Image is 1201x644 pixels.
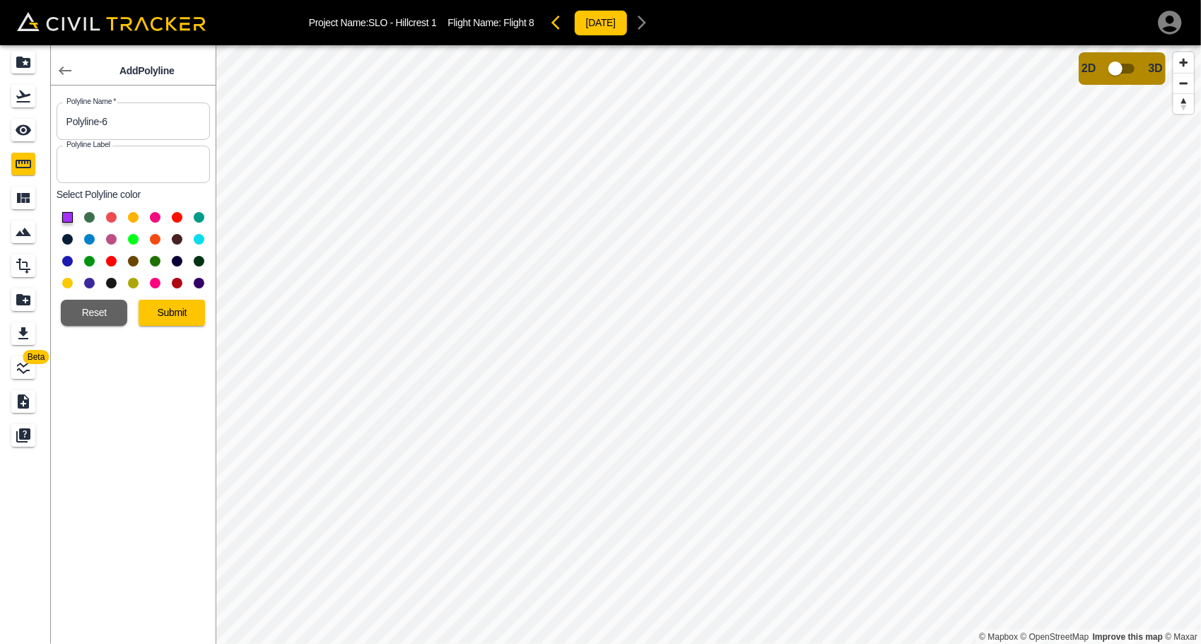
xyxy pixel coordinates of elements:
span: 2D [1082,62,1096,75]
a: Map feedback [1093,632,1163,642]
p: Project Name: SLO - Hillcrest 1 [309,17,437,28]
span: Flight 8 [503,17,534,28]
a: Mapbox [979,632,1018,642]
img: Civil Tracker [17,12,206,32]
a: Maxar [1165,632,1197,642]
button: Zoom in [1173,52,1194,73]
button: Zoom out [1173,73,1194,93]
button: Reset bearing to north [1173,93,1194,114]
button: [DATE] [574,10,628,36]
span: 3D [1149,62,1163,75]
canvas: Map [216,45,1201,644]
p: Flight Name: [447,17,534,28]
a: OpenStreetMap [1021,632,1089,642]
